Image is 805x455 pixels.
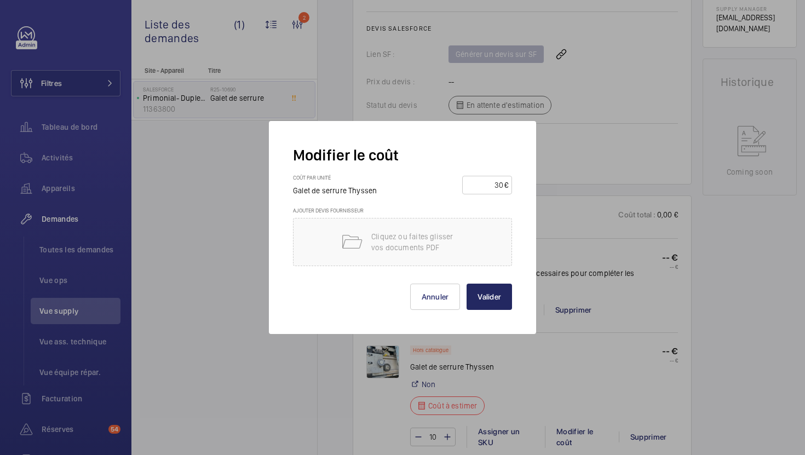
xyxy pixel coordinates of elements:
[504,180,508,191] div: €
[293,174,388,185] h3: Coût par unité
[467,284,512,310] button: Valider
[371,231,464,253] p: Cliquez ou faites glisser vos documents PDF
[410,284,461,310] button: Annuler
[466,176,504,194] input: --
[293,207,512,218] h3: Ajouter devis fournisseur
[293,186,377,195] span: Galet de serrure Thyssen
[293,145,512,165] h2: Modifier le coût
